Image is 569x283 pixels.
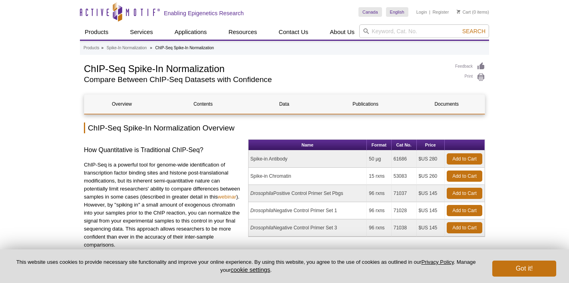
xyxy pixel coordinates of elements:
[274,24,313,40] a: Contact Us
[251,191,273,196] i: Drosophila
[432,9,449,15] a: Register
[417,151,445,168] td: $US 280
[251,225,273,231] i: Drosophila
[417,202,445,219] td: $US 145
[155,46,214,50] li: ChIP-Seq Spike-In Normalization
[447,171,482,182] a: Add to Cart
[392,140,417,151] th: Cat No.
[447,188,482,199] a: Add to Cart
[457,10,460,14] img: Your Cart
[249,140,367,151] th: Name
[429,7,430,17] li: |
[416,9,427,15] a: Login
[367,140,391,151] th: Format
[84,94,159,114] a: Overview
[359,24,489,38] input: Keyword, Cat. No.
[392,168,417,185] td: 53083
[447,153,482,165] a: Add to Cart
[249,202,367,219] td: Negative Control Primer Set 1
[462,28,485,34] span: Search
[447,205,482,216] a: Add to Cart
[84,145,242,155] h3: How Quantitative is Traditional ChIP-Seq?
[328,94,403,114] a: Publications
[455,73,485,82] a: Print
[457,9,471,15] a: Cart
[417,168,445,185] td: $US 260
[457,7,489,17] li: (0 items)
[367,219,391,237] td: 96 rxns
[367,151,391,168] td: 50 µg
[170,24,212,40] a: Applications
[460,28,488,35] button: Search
[80,24,113,40] a: Products
[358,7,382,17] a: Canada
[218,194,236,200] a: webinar
[249,219,367,237] td: Negative Control Primer Set 3
[392,219,417,237] td: 71038
[84,44,99,52] a: Products
[367,168,391,185] td: 15 rxns
[392,202,417,219] td: 71028
[417,219,445,237] td: $US 145
[409,94,484,114] a: Documents
[231,266,270,273] button: cookie settings
[421,259,454,265] a: Privacy Policy
[125,24,158,40] a: Services
[386,7,408,17] a: English
[101,46,103,50] li: »
[165,94,241,114] a: Contents
[417,185,445,202] td: $US 145
[150,46,152,50] li: »
[249,151,367,168] td: Spike-in Antibody
[392,185,417,202] td: 71037
[392,151,417,168] td: 61686
[251,208,273,213] i: Drosophila
[107,44,147,52] a: Spike-In Normalization
[249,168,367,185] td: Spike-in Chromatin
[417,140,445,151] th: Price
[13,259,479,274] p: This website uses cookies to provide necessary site functionality and improve your online experie...
[84,161,242,249] p: ChIP-Seq is a powerful tool for genome-wide identification of transcription factor binding sites ...
[84,122,485,133] h2: ChIP-Seq Spike-In Normalization Overview
[247,94,322,114] a: Data
[224,24,262,40] a: Resources
[164,10,244,17] h2: Enabling Epigenetics Research
[84,76,447,83] h2: Compare Between ChIP-Seq Datasets with Confidence
[325,24,360,40] a: About Us
[367,185,391,202] td: 96 rxns
[492,261,556,277] button: Got it!
[249,185,367,202] td: Positive Control Primer Set Pbgs
[84,62,447,74] h1: ChIP-Seq Spike-In Normalization
[367,202,391,219] td: 96 rxns
[447,222,482,233] a: Add to Cart
[455,62,485,71] a: Feedback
